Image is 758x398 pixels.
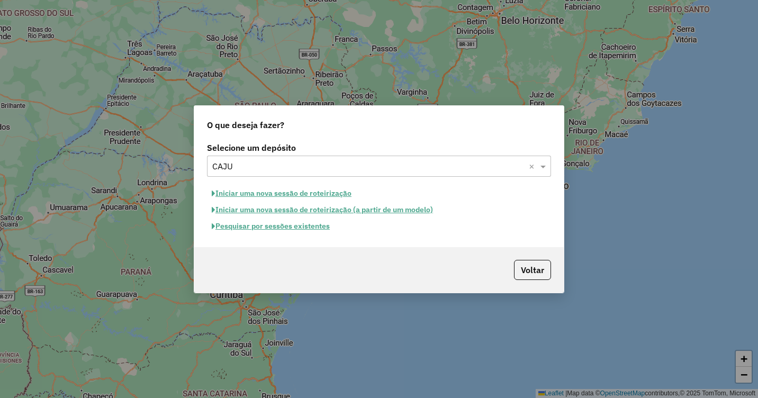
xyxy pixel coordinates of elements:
span: Clear all [529,160,538,173]
label: Selecione um depósito [207,141,551,154]
button: Iniciar uma nova sessão de roteirização [207,185,356,202]
span: O que deseja fazer? [207,119,284,131]
button: Iniciar uma nova sessão de roteirização (a partir de um modelo) [207,202,438,218]
button: Voltar [514,260,551,280]
button: Pesquisar por sessões existentes [207,218,335,234]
